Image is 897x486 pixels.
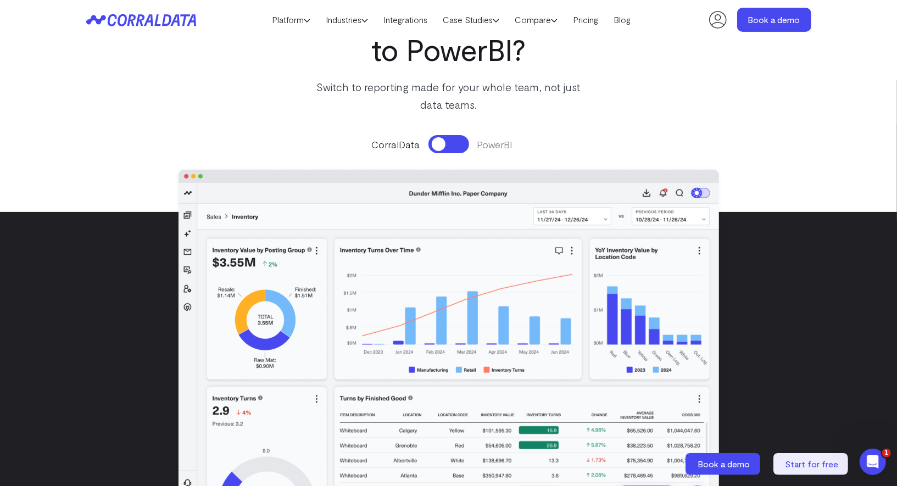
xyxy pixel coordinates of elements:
a: Book a demo [737,8,811,32]
a: Pricing [565,12,606,28]
p: Switch to reporting made for your whole team, not just data teams. [309,78,588,113]
a: Industries [318,12,376,28]
iframe: Intercom live chat [860,449,886,475]
a: Case Studies [435,12,507,28]
a: Compare [507,12,565,28]
span: Start for free [785,459,839,469]
a: Start for free [773,453,850,475]
a: Book a demo [686,453,762,475]
a: Blog [606,12,638,28]
a: Platform [264,12,318,28]
span: 1 [882,449,891,457]
span: CorralData [354,137,420,152]
span: PowerBI [477,137,543,152]
span: Book a demo [698,459,750,469]
a: Integrations [376,12,435,28]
